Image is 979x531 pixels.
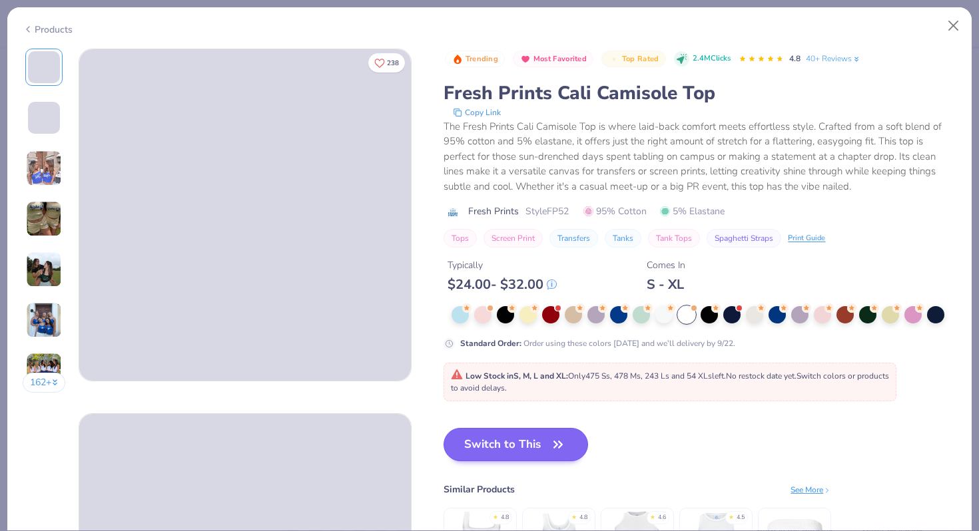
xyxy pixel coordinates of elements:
button: Tank Tops [648,229,700,248]
img: User generated content [26,201,62,237]
div: Products [23,23,73,37]
span: Only 475 Ss, 478 Ms, 243 Ls and 54 XLs left. Switch colors or products to avoid delays. [451,371,889,393]
button: Tanks [605,229,641,248]
div: 4.5 [737,513,745,522]
div: 4.8 [579,513,587,522]
button: Transfers [549,229,598,248]
span: 2.4M Clicks [693,53,731,65]
span: 95% Cotton [583,204,647,218]
div: S - XL [647,276,685,293]
span: Most Favorited [533,55,587,63]
span: 5% Elastane [660,204,725,218]
img: User generated content [26,252,62,287]
div: ★ [650,513,655,518]
img: Top Rated sort [609,54,619,65]
span: 238 [387,60,399,67]
div: ★ [571,513,577,518]
button: 162+ [23,373,66,393]
strong: Low Stock in S, M, L and XL : [466,371,568,381]
button: Close [941,13,966,39]
button: Badge Button [445,51,505,68]
div: Order using these colors [DATE] and we’ll delivery by 9/22. [460,337,735,349]
div: Similar Products [444,482,515,496]
button: copy to clipboard [449,106,505,119]
img: User generated content [26,302,62,338]
span: Top Rated [622,55,659,63]
button: Badge Button [513,51,593,68]
div: The Fresh Prints Cali Camisole Top is where laid-back comfort meets effortless style. Crafted fro... [444,119,956,194]
div: See More [791,484,831,496]
img: Trending sort [452,54,463,65]
button: Badge Button [601,51,665,68]
span: Trending [466,55,498,63]
button: Switch to This [444,428,588,461]
span: Style FP52 [525,204,569,218]
div: ★ [729,513,734,518]
div: ★ [493,513,498,518]
span: No restock date yet. [726,371,797,381]
div: 4.8 [501,513,509,522]
div: 4.8 Stars [739,49,784,70]
strong: Standard Order : [460,338,521,349]
span: 4.8 [789,53,801,64]
div: Typically [448,258,557,272]
button: Tops [444,229,477,248]
div: $ 24.00 - $ 32.00 [448,276,557,293]
span: Fresh Prints [468,204,519,218]
img: Most Favorited sort [520,54,531,65]
div: Print Guide [788,233,825,244]
img: User generated content [26,353,62,389]
button: Screen Print [484,229,543,248]
div: 4.6 [658,513,666,522]
img: brand logo [444,207,462,218]
div: Fresh Prints Cali Camisole Top [444,81,956,106]
a: 40+ Reviews [806,53,861,65]
img: User generated content [26,150,62,186]
button: Spaghetti Straps [707,229,781,248]
button: Like [368,53,405,73]
div: Comes In [647,258,685,272]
